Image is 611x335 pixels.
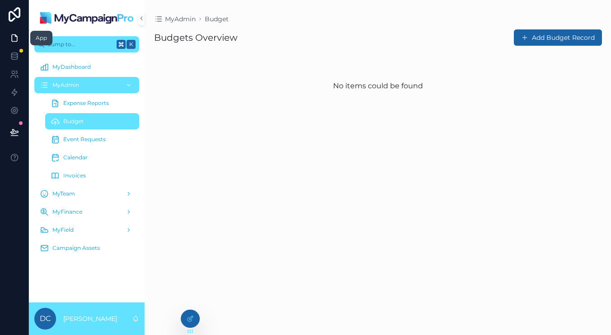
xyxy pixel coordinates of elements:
[52,208,82,215] span: MyFinance
[34,222,139,238] a: MyField
[48,41,113,48] span: Jump to...
[34,36,139,53] button: Jump to...K
[127,41,135,48] span: K
[45,131,139,148] a: Event Requests
[34,204,139,220] a: MyFinance
[34,59,139,75] a: MyDashboard
[52,244,100,252] span: Campaign Assets
[29,53,145,268] div: scrollable content
[52,226,74,234] span: MyField
[63,154,88,161] span: Calendar
[45,167,139,184] a: Invoices
[154,31,238,44] h1: Budgets Overview
[39,11,134,25] img: App logo
[45,95,139,111] a: Expense Reports
[52,190,75,197] span: MyTeam
[154,14,196,24] a: MyAdmin
[63,314,117,323] p: [PERSON_NAME]
[165,14,196,24] span: MyAdmin
[52,63,91,71] span: MyDashboard
[63,136,106,143] span: Event Requests
[45,113,139,129] a: Budget
[40,313,51,324] span: DC
[45,149,139,166] a: Calendar
[63,100,109,107] span: Expense Reports
[205,14,229,24] a: Budget
[63,118,84,125] span: Budget
[333,81,423,91] h2: No items could be found
[52,81,79,89] span: MyAdmin
[514,29,602,46] button: Add Budget Record
[34,77,139,93] a: MyAdmin
[36,34,47,42] div: App
[34,186,139,202] a: MyTeam
[63,172,86,179] span: Invoices
[34,240,139,256] a: Campaign Assets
